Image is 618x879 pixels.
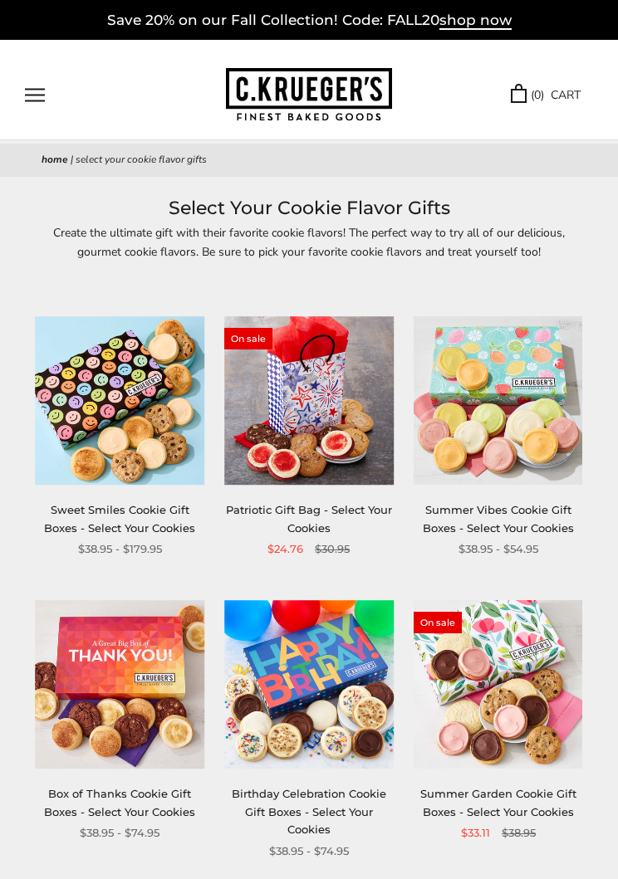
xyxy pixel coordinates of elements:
img: Sweet Smiles Cookie Gift Boxes - Select Your Cookies [36,316,205,486]
a: Save 20% on our Fall Collection! Code: FALL20shop now [107,12,512,30]
a: Birthday Celebration Cookie Gift Boxes - Select Your Cookies [232,787,386,836]
a: (0) CART [511,85,581,105]
a: Summer Vibes Cookie Gift Boxes - Select Your Cookies [423,503,574,534]
span: shop now [439,12,512,30]
span: | [71,153,73,166]
span: $33.11 [461,824,490,842]
span: $38.95 - $54.95 [459,540,538,558]
p: Create the ultimate gift with their favorite cookie flavors! The perfect way to try all of our de... [42,223,576,261]
a: Sweet Smiles Cookie Gift Boxes - Select Your Cookies [44,503,195,534]
span: $24.76 [267,540,303,558]
nav: breadcrumbs [42,152,576,168]
span: $38.95 - $74.95 [269,842,349,860]
img: Box of Thanks Cookie Gift Boxes - Select Your Cookies [36,600,205,769]
img: C.KRUEGER'S [226,68,392,122]
img: Birthday Celebration Cookie Gift Boxes - Select Your Cookies [224,600,394,769]
span: $38.95 - $74.95 [80,824,159,842]
span: $38.95 - $179.95 [78,540,162,558]
a: Box of Thanks Cookie Gift Boxes - Select Your Cookies [44,787,195,818]
span: Select Your Cookie Flavor Gifts [76,153,207,166]
span: $30.95 [315,540,350,558]
button: Open navigation [25,88,45,102]
img: Patriotic Gift Bag - Select Your Cookies [224,316,394,486]
span: $38.95 [502,824,536,842]
span: On sale [224,328,272,349]
a: Home [42,153,68,166]
img: Summer Vibes Cookie Gift Boxes - Select Your Cookies [414,316,583,486]
a: Patriotic Gift Bag - Select Your Cookies [226,503,392,534]
a: Summer Garden Cookie Gift Boxes - Select Your Cookies [420,787,576,818]
h1: Select Your Cookie Flavor Gifts [42,193,576,223]
span: On sale [414,612,462,633]
img: Summer Garden Cookie Gift Boxes - Select Your Cookies [414,600,583,769]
